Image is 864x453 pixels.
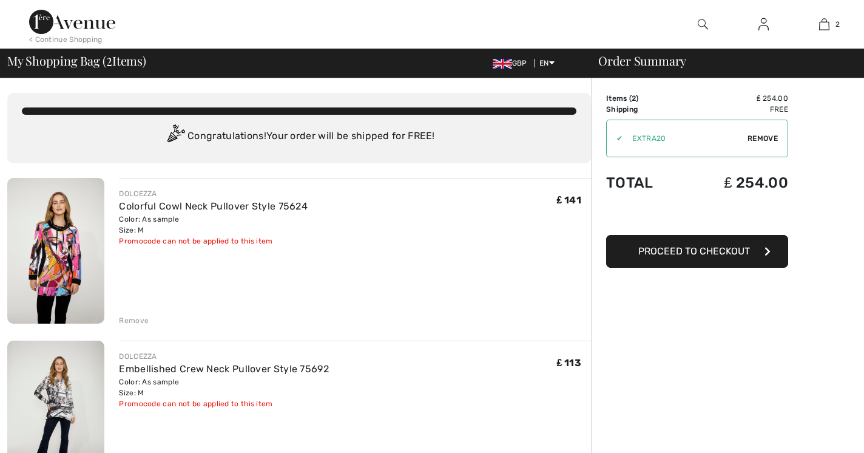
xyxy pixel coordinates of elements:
[606,104,683,115] td: Shipping
[749,17,778,32] a: Sign In
[606,93,683,104] td: Items ( )
[119,363,329,375] a: Embellished Crew Neck Pullover Style 75692
[683,93,788,104] td: ₤ 254.00
[819,17,829,32] img: My Bag
[683,162,788,203] td: ₤ 254.00
[119,376,329,398] div: Color: As sample Size: M
[493,59,532,67] span: GBP
[584,55,857,67] div: Order Summary
[119,351,329,362] div: DOLCEZZA
[119,315,149,326] div: Remove
[606,235,788,268] button: Proceed to Checkout
[106,52,112,67] span: 2
[119,398,329,409] div: Promocode can not be applied to this item
[606,203,788,231] iframe: PayPal
[29,34,103,45] div: < Continue Shopping
[557,194,581,206] span: ₤ 141
[493,59,512,69] img: UK Pound
[22,124,576,149] div: Congratulations! Your order will be shipped for FREE!
[835,19,840,30] span: 2
[632,94,636,103] span: 2
[119,214,308,236] div: Color: As sample Size: M
[7,55,146,67] span: My Shopping Bag ( Items)
[163,124,187,149] img: Congratulation2.svg
[606,162,683,203] td: Total
[607,133,623,144] div: ✔
[557,357,581,369] span: ₤ 113
[748,133,778,144] span: Remove
[638,245,750,257] span: Proceed to Checkout
[698,17,708,32] img: search the website
[119,236,308,247] div: Promocode can not be applied to this item
[683,104,788,115] td: Free
[623,120,748,157] input: Promo code
[29,10,115,34] img: 1ère Avenue
[119,188,308,199] div: DOLCEZZA
[794,17,854,32] a: 2
[758,17,769,32] img: My Info
[539,59,555,67] span: EN
[7,178,104,324] img: Colorful Cowl Neck Pullover Style 75624
[119,200,308,212] a: Colorful Cowl Neck Pullover Style 75624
